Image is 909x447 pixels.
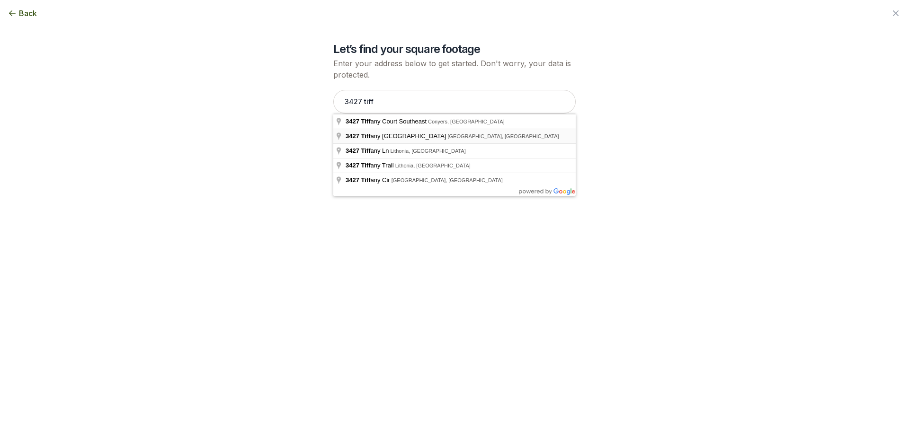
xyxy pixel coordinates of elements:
input: Enter your address [333,90,576,114]
span: Lithonia, [GEOGRAPHIC_DATA] [395,163,471,168]
span: 3427 Tiff [346,118,371,125]
span: any Ln [346,147,391,154]
span: [GEOGRAPHIC_DATA], [GEOGRAPHIC_DATA] [392,177,503,183]
p: Enter your address below to get started. Don't worry, your data is protected. [333,58,576,80]
span: Tiff [361,132,371,140]
span: any Cir [346,176,392,184]
span: Lithonia, [GEOGRAPHIC_DATA] [391,148,466,154]
span: any Trail [346,162,395,169]
span: Conyers, [GEOGRAPHIC_DATA] [428,119,505,124]
span: any [GEOGRAPHIC_DATA] [346,132,447,140]
span: [GEOGRAPHIC_DATA], [GEOGRAPHIC_DATA] [447,133,559,139]
span: 3427 Tiff [346,176,371,184]
span: 3427 Tiff [346,147,371,154]
span: Back [19,8,37,19]
span: 3427 [346,132,359,140]
h2: Let’s find your square footage [333,42,576,57]
span: any Court Southeast [346,118,428,125]
button: Back [8,8,37,19]
span: 3427 Tiff [346,162,371,169]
